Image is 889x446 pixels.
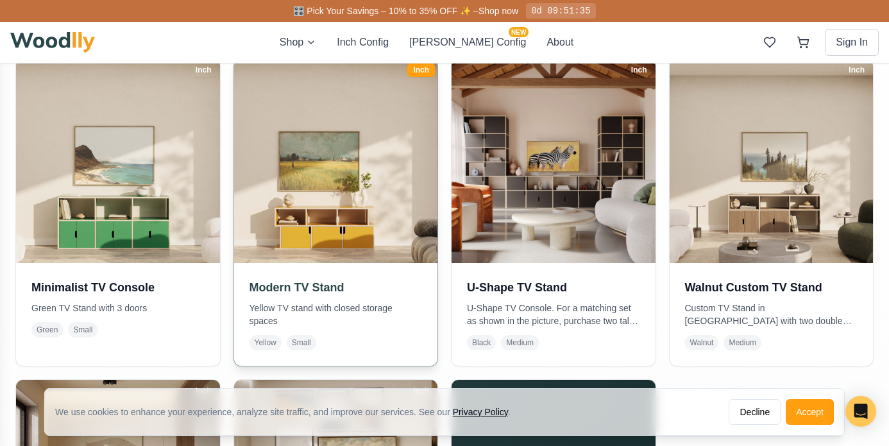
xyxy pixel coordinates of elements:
[250,302,423,327] p: Yellow TV stand with closed storage spaces
[250,279,423,296] h3: Modern TV Stand
[337,35,389,50] button: Inch Config
[453,407,508,417] a: Privacy Policy
[724,335,761,350] span: Medium
[293,6,478,16] span: 🎛️ Pick Your Savings – 10% to 35% OFF ✨ –
[825,29,879,56] button: Sign In
[786,399,834,425] button: Accept
[287,335,316,350] span: Small
[509,27,529,37] span: NEW
[190,63,217,77] div: Inch
[467,279,640,296] h3: U-Shape TV Stand
[68,322,97,338] span: Small
[625,63,653,77] div: Inch
[467,335,496,350] span: Black
[501,335,539,350] span: Medium
[31,279,205,296] h3: Minimalist TV Console
[685,302,858,327] p: Custom TV Stand in [GEOGRAPHIC_DATA] with two double doors
[31,322,63,338] span: Green
[467,302,640,327] p: U-Shape TV Console. For a matching set as shown in the picture, purchase two tall shelves and one...
[526,3,595,19] div: 0d 09:51:35
[407,63,435,77] div: Inch
[55,406,521,418] div: We use cookies to enhance your experience, analyze site traffic, and improve our services. See our .
[685,279,858,296] h3: Walnut Custom TV Stand
[10,32,95,53] img: Woodlly
[409,35,526,50] button: [PERSON_NAME] ConfigNEW
[16,59,220,263] img: Minimalist TV Console
[31,302,205,314] p: Green TV Stand with 3 doors
[845,396,876,427] div: Open Intercom Messenger
[670,59,874,263] img: Walnut Custom TV Stand
[843,63,870,77] div: Inch
[452,59,656,263] img: U-Shape TV Stand
[229,54,443,268] img: Modern TV Stand
[280,35,316,50] button: Shop
[546,35,573,50] button: About
[190,384,217,398] div: Inch
[729,399,781,425] button: Decline
[250,335,282,350] span: Yellow
[685,335,719,350] span: Walnut
[478,6,518,16] a: Shop now
[407,384,435,398] div: Inch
